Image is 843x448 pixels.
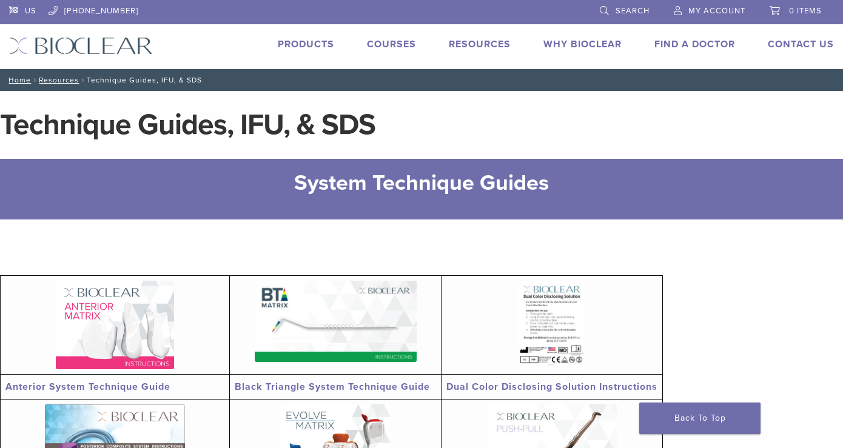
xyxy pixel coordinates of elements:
a: Dual Color Disclosing Solution Instructions [446,381,657,393]
a: Back To Top [639,403,761,434]
h2: System Technique Guides [150,169,694,198]
span: Search [616,6,650,16]
a: Black Triangle System Technique Guide [235,381,430,393]
a: Find A Doctor [654,38,735,50]
a: Products [278,38,334,50]
a: Why Bioclear [543,38,622,50]
a: Resources [449,38,511,50]
span: 0 items [789,6,822,16]
img: Bioclear [9,37,153,55]
a: Contact Us [768,38,834,50]
span: / [31,77,39,83]
span: My Account [688,6,745,16]
a: Anterior System Technique Guide [5,381,170,393]
a: Resources [39,76,79,84]
span: / [79,77,87,83]
a: Courses [367,38,416,50]
a: Home [5,76,31,84]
